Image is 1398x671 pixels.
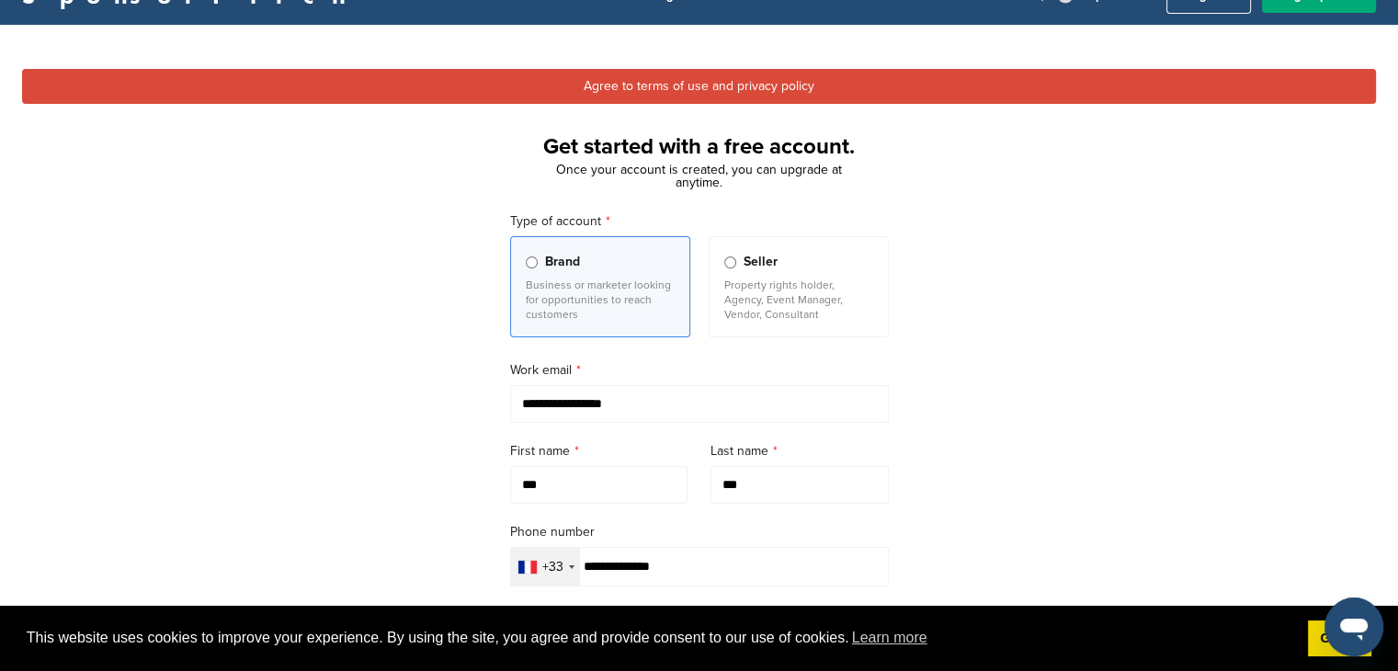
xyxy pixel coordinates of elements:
label: Type of account [510,211,889,232]
input: Brand Business or marketer looking for opportunities to reach customers [526,256,538,268]
label: Phone number [510,522,889,542]
span: Seller [744,252,778,272]
a: learn more about cookies [849,624,930,652]
h1: Get started with a free account. [488,131,911,164]
label: Last name [710,441,889,461]
div: Selected country [511,548,580,586]
span: Once your account is created, you can upgrade at anytime. [556,162,842,190]
div: +33 [542,561,563,574]
label: Work email [510,360,889,381]
label: First name [510,441,688,461]
a: dismiss cookie message [1308,620,1371,657]
div: Agree to terms of use and privacy policy [22,69,1376,104]
p: Business or marketer looking for opportunities to reach customers [526,278,675,322]
p: Property rights holder, Agency, Event Manager, Vendor, Consultant [724,278,873,322]
span: This website uses cookies to improve your experience. By using the site, you agree and provide co... [27,624,1293,652]
iframe: Bouton de lancement de la fenêtre de messagerie [1324,597,1383,656]
input: Seller Property rights holder, Agency, Event Manager, Vendor, Consultant [724,256,736,268]
span: Brand [545,252,580,272]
